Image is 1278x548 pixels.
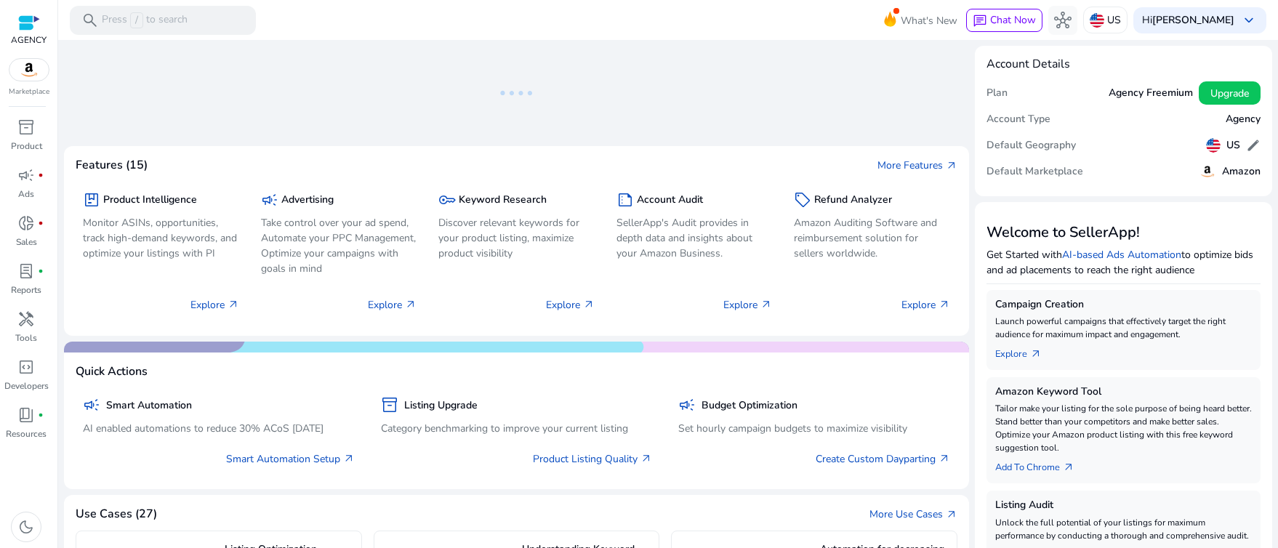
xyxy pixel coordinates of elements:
[995,516,1253,542] p: Unlock the full potential of your listings for maximum performance by conducting a thorough and c...
[814,194,892,206] h5: Refund Analyzer
[11,283,41,297] p: Reports
[11,33,47,47] p: AGENCY
[877,158,957,173] a: More Featuresarrow_outward
[1152,13,1234,27] b: [PERSON_NAME]
[4,379,49,392] p: Developers
[794,215,950,261] p: Amazon Auditing Software and reimbursement solution for sellers worldwide.
[678,396,696,414] span: campaign
[83,421,355,436] p: AI enabled automations to reduce 30% ACoS [DATE]
[226,451,355,467] a: Smart Automation Setup
[869,507,957,522] a: More Use Casesarrow_outward
[995,386,1253,398] h5: Amazon Keyword Tool
[1048,6,1077,35] button: hub
[583,299,595,310] span: arrow_outward
[986,113,1050,126] h5: Account Type
[816,451,950,467] a: Create Custom Dayparting
[343,453,355,464] span: arrow_outward
[637,194,703,206] h5: Account Audit
[939,453,950,464] span: arrow_outward
[946,509,957,520] span: arrow_outward
[17,518,35,536] span: dark_mode
[17,118,35,136] span: inventory_2
[404,400,478,412] h5: Listing Upgrade
[702,400,797,412] h5: Budget Optimization
[973,14,987,28] span: chat
[986,87,1008,100] h5: Plan
[190,297,239,313] p: Explore
[261,215,417,276] p: Take control over your ad spend, Automate your PPC Management, Optimize your campaigns with goals...
[15,331,37,344] p: Tools
[103,194,197,206] h5: Product Intelligence
[939,299,950,310] span: arrow_outward
[995,299,1253,311] h5: Campaign Creation
[1199,163,1216,180] img: amazon.svg
[1142,15,1234,25] p: Hi
[38,268,44,274] span: fiber_manual_record
[986,57,1070,71] h4: Account Details
[986,247,1261,278] p: Get Started with to optimize bids and ad placements to reach the right audience
[76,507,157,521] h4: Use Cases (27)
[81,12,99,29] span: search
[17,310,35,328] span: handyman
[130,12,143,28] span: /
[83,396,100,414] span: campaign
[1240,12,1258,29] span: keyboard_arrow_down
[9,86,49,97] p: Marketplace
[986,224,1261,241] h3: Welcome to SellerApp!
[1226,113,1261,126] h5: Agency
[1054,12,1072,29] span: hub
[405,299,417,310] span: arrow_outward
[1210,86,1249,101] span: Upgrade
[946,160,957,172] span: arrow_outward
[17,214,35,232] span: donut_small
[438,215,595,261] p: Discover relevant keywords for your product listing, maximize product visibility
[616,215,773,261] p: SellerApp's Audit provides in depth data and insights about your Amazon Business.
[546,297,595,313] p: Explore
[38,172,44,178] span: fiber_manual_record
[901,297,950,313] p: Explore
[995,402,1253,454] p: Tailor make your listing for the sole purpose of being heard better. Stand better than your compe...
[381,421,653,436] p: Category benchmarking to improve your current listing
[38,220,44,226] span: fiber_manual_record
[16,235,37,249] p: Sales
[281,194,334,206] h5: Advertising
[1107,7,1121,33] p: US
[616,191,634,209] span: summarize
[459,194,547,206] h5: Keyword Research
[966,9,1042,32] button: chatChat Now
[1226,140,1240,152] h5: US
[83,191,100,209] span: package
[1222,166,1261,178] h5: Amazon
[381,396,398,414] span: inventory_2
[1246,138,1261,153] span: edit
[76,158,148,172] h4: Features (15)
[1030,348,1042,360] span: arrow_outward
[723,297,772,313] p: Explore
[261,191,278,209] span: campaign
[38,412,44,418] span: fiber_manual_record
[228,299,239,310] span: arrow_outward
[990,13,1036,27] span: Chat Now
[11,140,42,153] p: Product
[986,166,1083,178] h5: Default Marketplace
[17,406,35,424] span: book_4
[102,12,188,28] p: Press to search
[995,315,1253,341] p: Launch powerful campaigns that effectively target the right audience for maximum impact and engag...
[794,191,811,209] span: sell
[678,421,950,436] p: Set hourly campaign budgets to maximize visibility
[995,499,1253,512] h5: Listing Audit
[986,140,1076,152] h5: Default Geography
[1090,13,1104,28] img: us.svg
[83,215,239,261] p: Monitor ASINs, opportunities, track high-demand keywords, and optimize your listings with PI
[901,8,957,33] span: What's New
[1109,87,1193,100] h5: Agency Freemium
[18,188,34,201] p: Ads
[995,454,1086,475] a: Add To Chrome
[995,341,1053,361] a: Explorearrow_outward
[533,451,652,467] a: Product Listing Quality
[1062,248,1181,262] a: AI-based Ads Automation
[17,166,35,184] span: campaign
[760,299,772,310] span: arrow_outward
[438,191,456,209] span: key
[17,358,35,376] span: code_blocks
